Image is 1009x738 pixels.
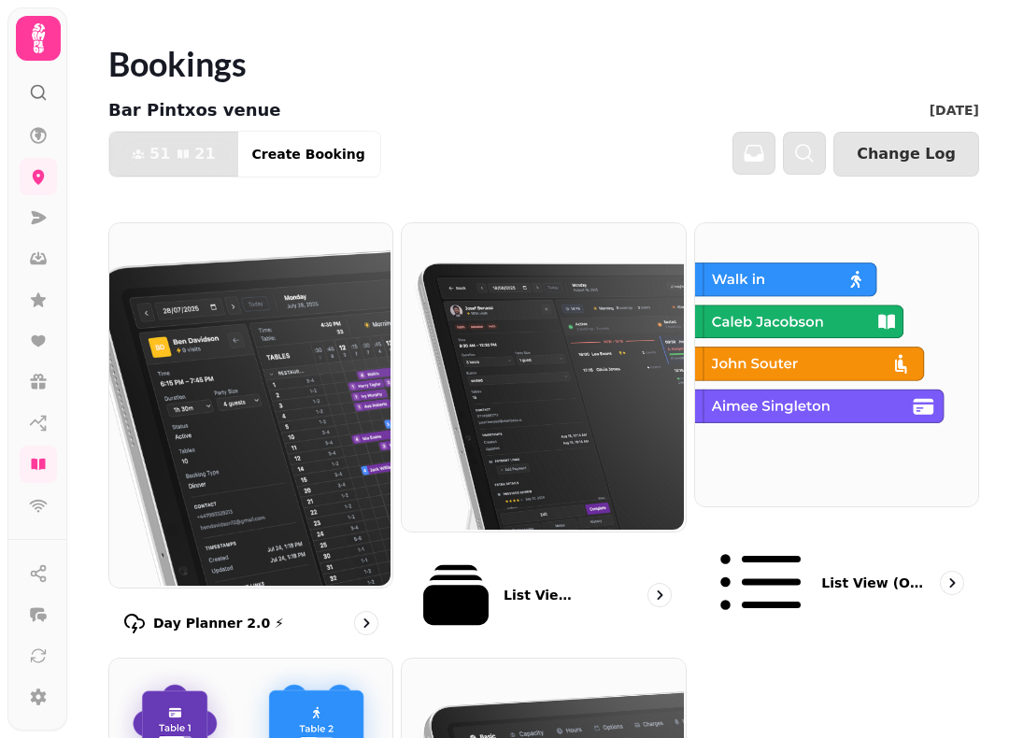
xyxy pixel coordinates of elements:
[108,222,393,650] a: Day Planner 2.0 ⚡Day Planner 2.0 ⚡
[194,147,215,162] span: 21
[149,147,170,162] span: 51
[109,132,238,177] button: 5121
[401,222,686,650] a: List View 2.0 ⚡ (New)List View 2.0 ⚡ (New)
[153,614,284,632] p: Day Planner 2.0 ⚡
[693,221,976,504] img: List view (Old - going soon)
[930,101,979,120] p: [DATE]
[857,147,956,162] span: Change Log
[252,148,365,161] span: Create Booking
[504,586,580,604] p: List View 2.0 ⚡ (New)
[650,586,669,604] svg: go to
[833,132,979,177] button: Change Log
[108,97,281,123] p: Bar Pintxos venue
[694,222,979,650] a: List view (Old - going soon)List view (Old - going soon)
[943,574,961,592] svg: go to
[357,614,376,632] svg: go to
[107,221,391,586] img: Day Planner 2.0 ⚡
[821,574,923,592] p: List view (Old - going soon)
[237,132,380,177] button: Create Booking
[400,221,683,530] img: List View 2.0 ⚡ (New)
